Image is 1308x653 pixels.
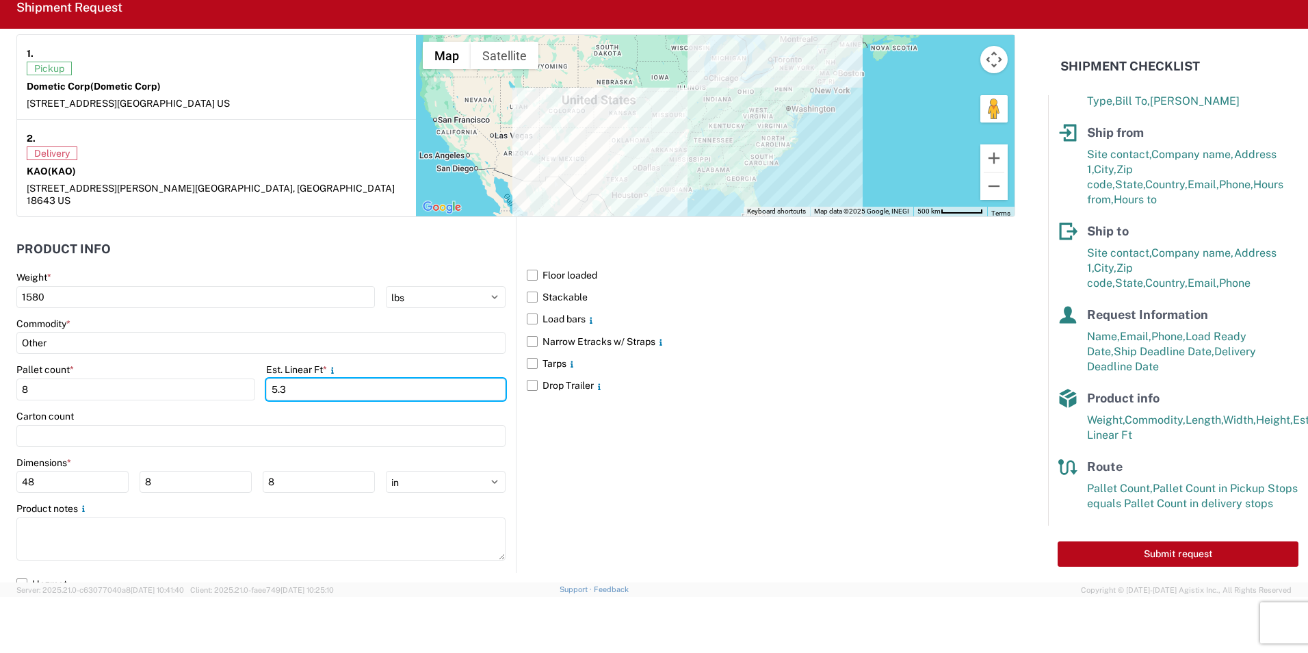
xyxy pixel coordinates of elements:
button: Drag Pegman onto the map to open Street View [980,95,1008,123]
button: Map Scale: 500 km per 58 pixels [913,207,987,216]
button: Map camera controls [980,46,1008,73]
label: Load bars [527,308,1015,330]
span: Ship to [1087,224,1129,238]
span: Pallet Count, [1087,482,1153,495]
strong: 2. [27,129,36,146]
span: Delivery [27,146,77,160]
label: Product notes [16,502,89,515]
span: Server: 2025.21.0-c63077040a8 [16,586,184,594]
span: Width, [1223,413,1256,426]
button: Zoom out [980,172,1008,200]
strong: KAO [27,166,76,177]
span: City, [1094,163,1116,176]
span: State, [1115,277,1145,290]
span: City, [1094,261,1116,274]
span: Route [1087,459,1123,474]
span: Hours to [1114,193,1157,206]
button: Show satellite imagery [471,42,538,69]
label: Stackable [527,286,1015,308]
span: Product info [1087,391,1160,405]
span: Weight, [1087,413,1125,426]
span: Length, [1186,413,1223,426]
span: Country, [1145,277,1188,290]
span: Client: 2025.21.0-faee749 [190,586,334,594]
span: [GEOGRAPHIC_DATA] US [117,98,230,109]
a: Terms [991,209,1010,217]
span: Phone, [1151,330,1186,343]
input: L [16,471,129,493]
span: Pickup [27,62,72,75]
a: Support [560,585,594,593]
span: State, [1115,178,1145,191]
span: Pallet Count in Pickup Stops equals Pallet Count in delivery stops [1087,482,1298,510]
span: Height, [1256,413,1293,426]
span: [DATE] 10:25:10 [280,586,334,594]
strong: Dometic Corp [27,81,161,92]
label: Weight [16,271,51,283]
label: Drop Trailer [527,374,1015,396]
button: Keyboard shortcuts [747,207,806,216]
label: Tarps [527,353,1015,374]
span: Company name, [1151,148,1234,161]
span: [PERSON_NAME] [1150,94,1240,107]
span: Email, [1120,330,1151,343]
label: Pallet count [16,363,74,376]
span: Map data ©2025 Google, INEGI [814,207,909,215]
strong: 1. [27,44,34,62]
span: (KAO) [48,166,76,177]
button: Zoom in [980,144,1008,172]
a: Feedback [594,585,629,593]
h2: Shipment Checklist [1060,58,1200,75]
input: W [140,471,252,493]
label: Est. Linear Ft [266,363,338,376]
span: Commodity, [1125,413,1186,426]
span: Request Information [1087,307,1208,322]
span: Phone, [1219,178,1253,191]
h2: Product Info [16,242,111,256]
span: Company name, [1151,246,1234,259]
span: (Dometic Corp) [90,81,161,92]
span: [DATE] 10:41:40 [131,586,184,594]
label: Floor loaded [527,264,1015,286]
label: Commodity [16,318,70,330]
span: Phone [1219,277,1251,290]
label: Dimensions [16,457,71,469]
span: [GEOGRAPHIC_DATA], [GEOGRAPHIC_DATA] 18643 US [27,183,395,206]
span: 500 km [917,207,941,215]
label: Narrow Etracks w/ Straps [527,331,1015,353]
span: Copyright © [DATE]-[DATE] Agistix Inc., All Rights Reserved [1081,584,1292,596]
img: Google [419,199,465,216]
span: Country, [1145,178,1188,191]
button: Show street map [423,42,471,69]
span: Bill To, [1115,94,1150,107]
input: H [263,471,375,493]
a: Open this area in Google Maps (opens a new window) [419,199,465,216]
span: Email, [1188,178,1219,191]
button: Submit request [1058,541,1298,567]
span: Name, [1087,330,1120,343]
span: Ship Deadline Date, [1114,345,1214,358]
span: [STREET_ADDRESS][PERSON_NAME] [27,183,195,194]
span: Ship from [1087,125,1144,140]
label: Carton count [16,410,74,422]
span: [STREET_ADDRESS] [27,98,117,109]
span: Email, [1188,277,1219,290]
span: Site contact, [1087,246,1151,259]
label: Hazmat [16,573,1015,595]
span: Site contact, [1087,148,1151,161]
